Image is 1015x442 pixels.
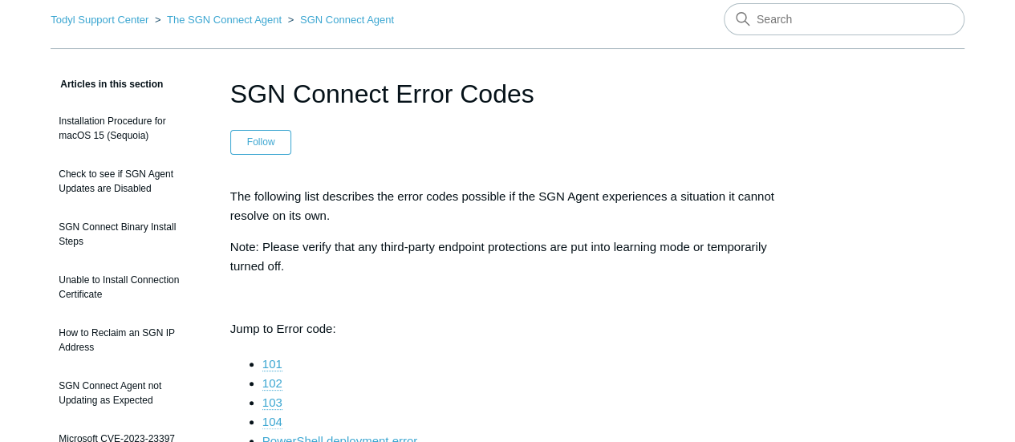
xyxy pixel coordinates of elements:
[51,79,163,90] span: Articles in this section
[724,3,964,35] input: Search
[230,75,785,113] h1: SGN Connect Error Codes
[230,187,785,225] p: The following list describes the error codes possible if the SGN Agent experiences a situation it...
[262,395,282,410] a: 103
[51,159,206,204] a: Check to see if SGN Agent Updates are Disabled
[51,318,206,363] a: How to Reclaim an SGN IP Address
[230,319,785,339] p: Jump to Error code:
[285,14,394,26] li: SGN Connect Agent
[51,14,152,26] li: Todyl Support Center
[230,130,292,154] button: Follow Article
[262,376,282,391] a: 102
[51,265,206,310] a: Unable to Install Connection Certificate
[300,14,394,26] a: SGN Connect Agent
[167,14,282,26] a: The SGN Connect Agent
[51,14,148,26] a: Todyl Support Center
[230,237,785,276] p: Note: Please verify that any third-party endpoint protections are put into learning mode or tempo...
[51,106,206,151] a: Installation Procedure for macOS 15 (Sequoia)
[152,14,285,26] li: The SGN Connect Agent
[262,415,282,429] a: 104
[262,357,282,371] a: 101
[51,212,206,257] a: SGN Connect Binary Install Steps
[51,371,206,416] a: SGN Connect Agent not Updating as Expected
